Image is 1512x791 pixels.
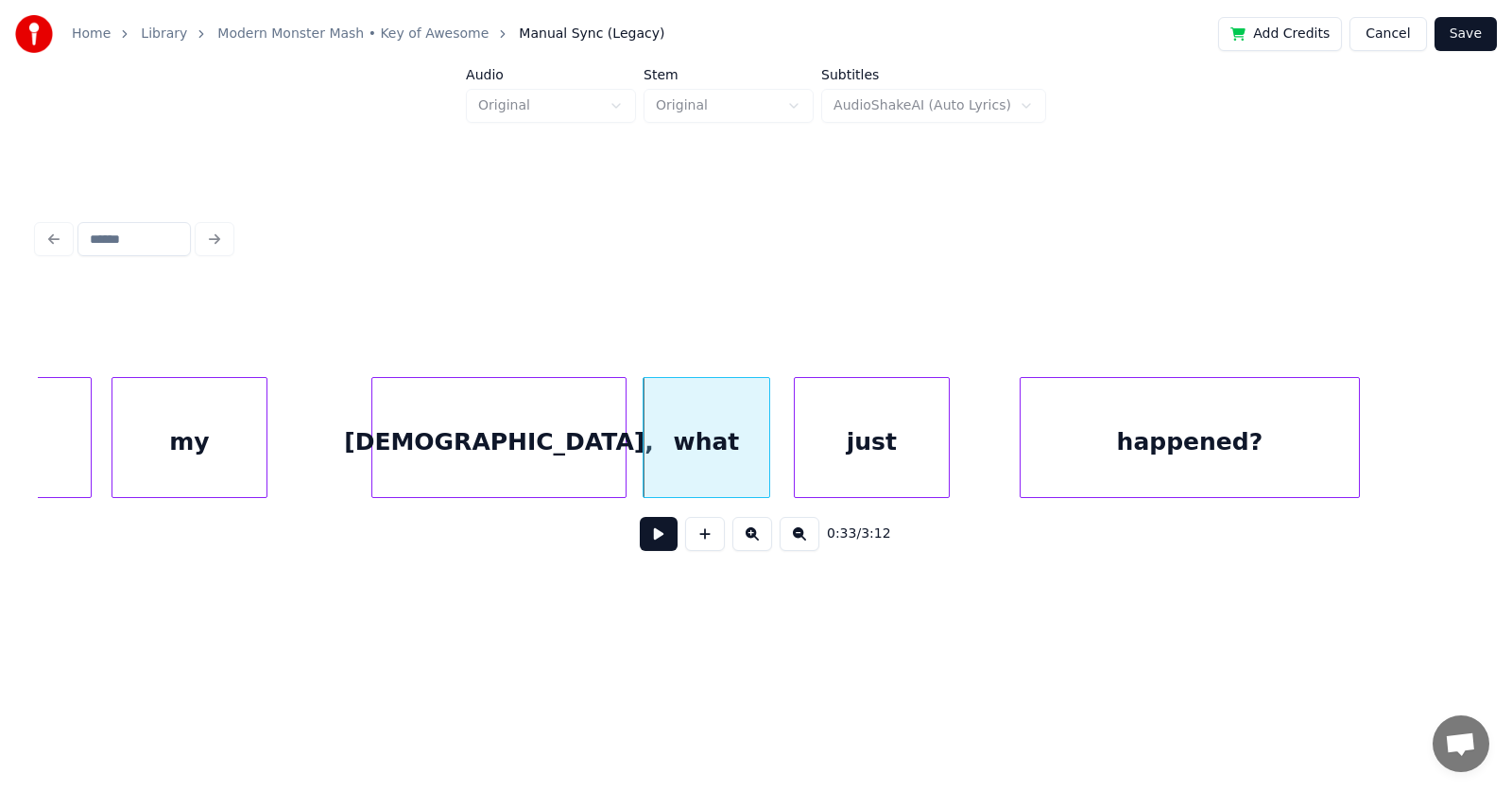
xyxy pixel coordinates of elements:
div: Open chat [1433,715,1489,772]
div: / [827,524,872,543]
a: Modern Monster Mash • Key of Awesome [217,25,489,43]
a: Library [141,25,187,43]
a: Home [72,25,111,43]
span: 0:33 [827,524,856,543]
span: Manual Sync (Legacy) [519,25,664,43]
label: Stem [644,68,814,81]
label: Audio [466,68,636,81]
button: Add Credits [1218,17,1342,51]
button: Save [1435,17,1497,51]
span: 3:12 [861,524,890,543]
nav: breadcrumb [72,25,664,43]
img: youka [15,15,53,53]
label: Subtitles [821,68,1046,81]
button: Cancel [1349,17,1426,51]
